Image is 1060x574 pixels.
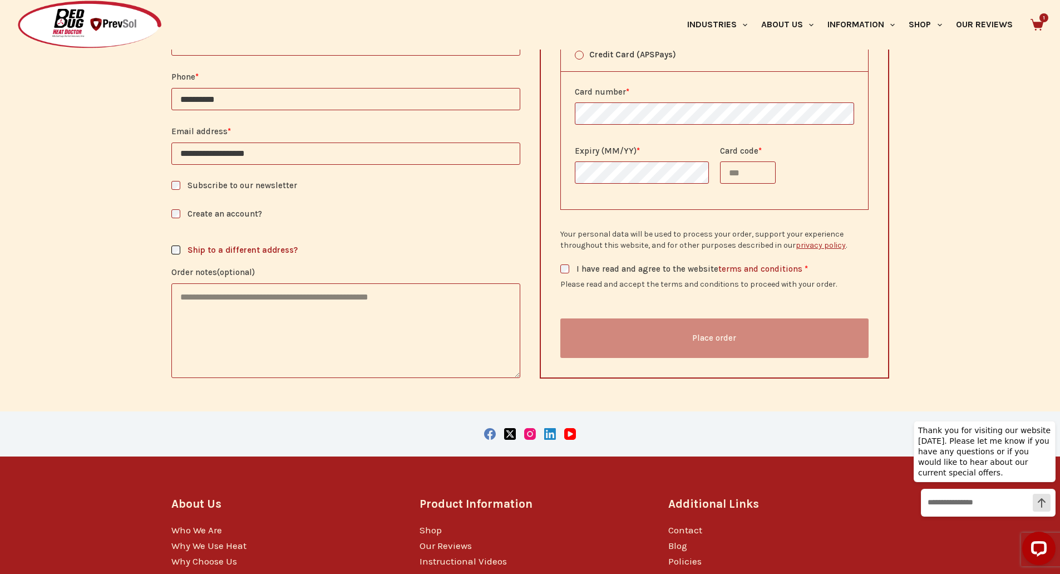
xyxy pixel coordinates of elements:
label: Card code [720,145,854,158]
span: Subscribe to our newsletter [188,180,297,190]
h3: Additional Links [668,495,889,513]
a: Who We Are [171,524,222,536]
span: (optional) [217,267,255,277]
span: Create an account? [188,209,262,219]
input: Create an account? [171,209,180,218]
a: Instructional Videos [420,556,507,567]
a: Contact [668,524,702,536]
a: Facebook [484,428,496,440]
label: Email address [171,125,521,139]
a: LinkedIn [544,428,556,440]
a: Instagram [524,428,536,440]
a: Blog [668,540,687,551]
a: terms and conditions [718,263,802,273]
p: Please read and accept the terms and conditions to proceed with your order. [560,279,869,290]
a: X (Twitter) [504,428,516,440]
p: Your personal data will be used to process your order, support your experience throughout this we... [560,229,869,251]
iframe: LiveChat chat widget [905,410,1060,574]
a: Why We Use Heat [171,540,246,551]
h3: About Us [171,495,392,513]
span: I have read and agree to the website [576,263,802,273]
span: 1 [1039,13,1048,22]
a: privacy policy [796,241,846,250]
label: Phone [171,70,521,84]
h3: Product Information [420,495,640,513]
abbr: required [805,263,808,273]
a: Why Choose Us [171,556,237,567]
button: Place order [560,318,869,357]
label: Order notes [171,266,521,279]
a: Policies [668,556,702,567]
label: Card number [575,86,854,99]
a: Shop [420,524,442,536]
label: Expiry (MM/YY) [575,145,709,158]
input: I have read and agree to the websiteterms and conditions * [560,264,569,273]
a: YouTube [564,428,576,440]
span: Ship to a different address? [188,245,298,255]
input: Ship to a different address? [171,246,180,254]
input: Subscribe to our newsletter [171,181,180,190]
a: Our Reviews [420,540,472,551]
label: Credit Card (APSPays) [561,37,868,71]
